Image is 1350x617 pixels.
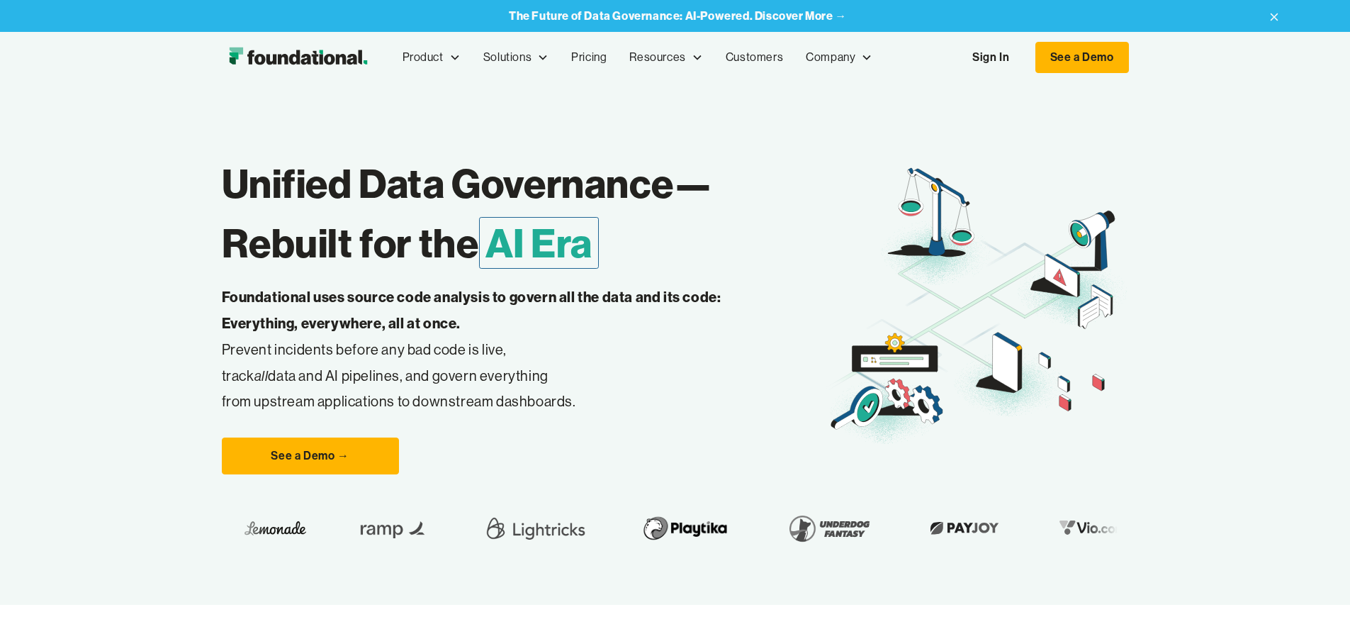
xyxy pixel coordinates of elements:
[351,508,437,548] img: Ramp
[923,517,1006,539] img: Payjoy
[714,34,794,81] a: Customers
[482,508,590,548] img: Lightricks
[222,43,374,72] img: Foundational Logo
[1052,517,1134,539] img: Vio.com
[1035,42,1129,73] a: See a Demo
[958,43,1023,72] a: Sign In
[222,288,721,332] strong: Foundational uses source code analysis to govern all the data and its code: Everything, everywher...
[1095,452,1350,617] iframe: Chat Widget
[472,34,560,81] div: Solutions
[483,48,531,67] div: Solutions
[806,48,855,67] div: Company
[618,34,714,81] div: Resources
[222,154,826,273] h1: Unified Data Governance— Rebuilt for the
[222,284,766,415] p: Prevent incidents before any bad code is live, track data and AI pipelines, and govern everything...
[629,48,685,67] div: Resources
[222,438,399,474] a: See a Demo →
[509,9,847,23] a: The Future of Data Governance: AI-Powered. Discover More →
[244,517,306,539] img: Lemonade
[222,43,374,72] a: home
[479,217,600,269] span: AI Era
[254,367,269,384] em: all
[781,508,877,548] img: Underdog Fantasy
[403,48,444,67] div: Product
[391,34,472,81] div: Product
[560,34,618,81] a: Pricing
[794,34,884,81] div: Company
[635,508,736,548] img: Playtika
